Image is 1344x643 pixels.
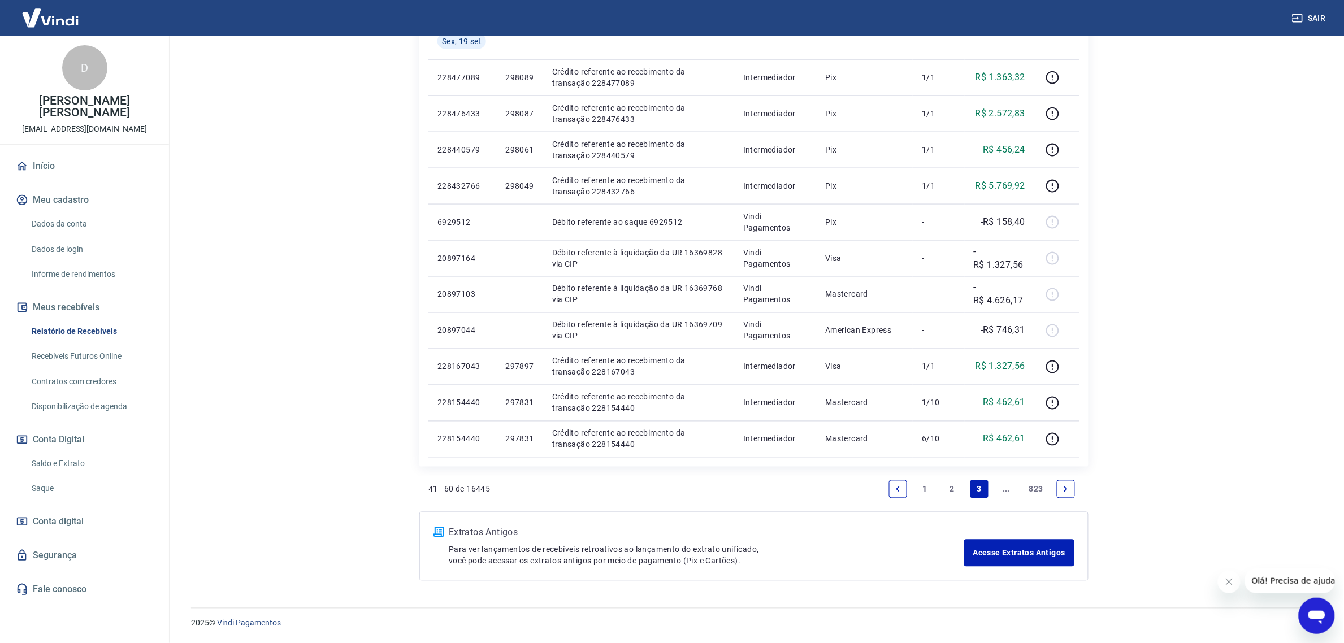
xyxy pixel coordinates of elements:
a: Vindi Pagamentos [217,619,281,628]
p: Intermediador [743,108,807,119]
p: Crédito referente ao recebimento da transação 228432766 [552,175,725,197]
p: Vindi Pagamentos [743,283,807,306]
p: American Express [825,325,904,336]
p: -R$ 158,40 [981,215,1025,229]
p: Mastercard [825,433,904,445]
p: 1/1 [922,361,955,372]
p: 228432766 [437,180,487,192]
span: Conta digital [33,514,84,529]
p: Crédito referente ao recebimento da transação 228167043 [552,355,725,378]
a: Conta digital [14,509,155,534]
p: Crédito referente ao recebimento da transação 228477089 [552,66,725,89]
a: Saque [27,477,155,500]
p: Pix [825,180,904,192]
p: Pix [825,108,904,119]
p: Para ver lançamentos de recebíveis retroativos ao lançamento do extrato unificado, você pode aces... [449,544,964,567]
p: Mastercard [825,289,904,300]
p: Intermediador [743,397,807,409]
p: 228440579 [437,144,487,155]
p: Vindi Pagamentos [743,247,807,270]
p: -R$ 746,31 [981,324,1025,337]
p: Vindi Pagamentos [743,319,807,342]
a: Previous page [889,480,907,498]
a: Disponibilização de agenda [27,395,155,418]
p: 2025 © [191,618,1317,629]
p: 20897164 [437,253,487,264]
p: Visa [825,361,904,372]
a: Next page [1057,480,1075,498]
p: R$ 2.572,83 [976,107,1025,120]
p: 228476433 [437,108,487,119]
a: Page 823 [1025,480,1048,498]
a: Informe de rendimentos [27,263,155,286]
button: Conta Digital [14,427,155,452]
p: R$ 462,61 [983,432,1026,446]
p: 297831 [505,433,534,445]
p: Extratos Antigos [449,526,964,540]
p: Pix [825,216,904,228]
p: -R$ 1.327,56 [974,245,1026,272]
a: Início [14,154,155,179]
p: 228154440 [437,433,487,445]
p: Visa [825,253,904,264]
p: Crédito referente ao recebimento da transação 228476433 [552,102,725,125]
p: Pix [825,144,904,155]
p: 1/1 [922,180,955,192]
p: Crédito referente ao recebimento da transação 228440579 [552,138,725,161]
p: 297897 [505,361,534,372]
p: Pix [825,72,904,83]
a: Segurança [14,543,155,568]
a: Saldo e Extrato [27,452,155,475]
a: Page 3 is your current page [970,480,989,498]
p: R$ 1.363,32 [976,71,1025,84]
p: - [922,325,955,336]
p: 6/10 [922,433,955,445]
img: ícone [433,527,444,537]
p: 298087 [505,108,534,119]
p: Crédito referente ao recebimento da transação 228154440 [552,428,725,450]
p: 1/1 [922,72,955,83]
p: 228154440 [437,397,487,409]
p: 20897103 [437,289,487,300]
p: Crédito referente ao recebimento da transação 228154440 [552,392,725,414]
a: Acesse Extratos Antigos [964,540,1074,567]
a: Dados de login [27,238,155,261]
p: 228167043 [437,361,487,372]
p: - [922,289,955,300]
iframe: Botão para abrir a janela de mensagens [1299,598,1335,634]
p: 1/1 [922,108,955,119]
a: Jump forward [998,480,1016,498]
iframe: Mensagem da empresa [1245,568,1335,593]
ul: Pagination [885,476,1079,503]
span: Sex, 19 set [442,36,482,47]
a: Relatório de Recebíveis [27,320,155,343]
iframe: Fechar mensagem [1218,571,1241,593]
p: Vindi Pagamentos [743,211,807,233]
a: Recebíveis Futuros Online [27,345,155,368]
p: Débito referente à liquidação da UR 16369828 via CIP [552,247,725,270]
img: Vindi [14,1,87,35]
p: Débito referente ao saque 6929512 [552,216,725,228]
p: Intermediador [743,433,807,445]
p: -R$ 4.626,17 [974,281,1026,308]
p: 20897044 [437,325,487,336]
p: Débito referente à liquidação da UR 16369709 via CIP [552,319,725,342]
p: Intermediador [743,361,807,372]
p: R$ 456,24 [983,143,1026,157]
a: Fale conosco [14,577,155,602]
button: Meus recebíveis [14,295,155,320]
p: R$ 462,61 [983,396,1026,410]
a: Page 2 [943,480,961,498]
p: Intermediador [743,72,807,83]
p: Intermediador [743,144,807,155]
p: - [922,216,955,228]
p: 298049 [505,180,534,192]
p: - [922,253,955,264]
a: Contratos com credores [27,370,155,393]
button: Sair [1290,8,1330,29]
p: R$ 1.327,56 [976,360,1025,373]
button: Meu cadastro [14,188,155,212]
p: [EMAIL_ADDRESS][DOMAIN_NAME] [22,123,147,135]
p: 1/1 [922,144,955,155]
p: 298061 [505,144,534,155]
